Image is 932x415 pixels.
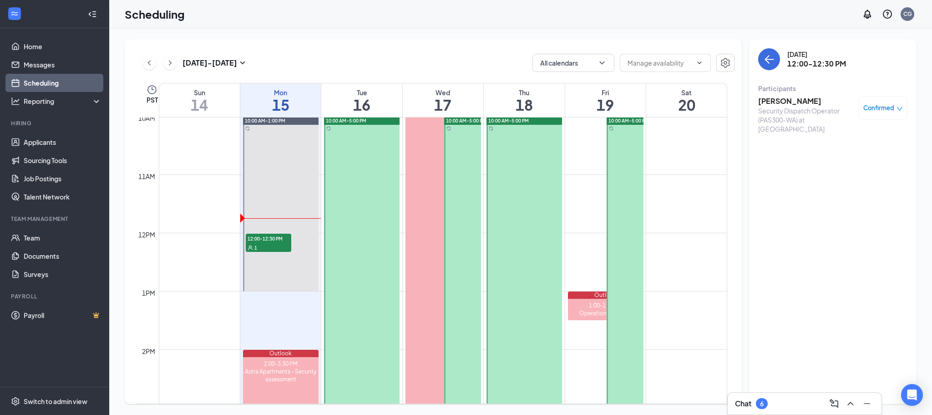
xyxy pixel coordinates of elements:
[163,56,177,70] button: ChevronRight
[488,118,529,124] span: 10:00 AM-5:00 PM
[24,56,101,74] a: Messages
[720,57,731,68] svg: Settings
[897,106,903,112] span: down
[696,59,703,67] svg: ChevronDown
[860,396,874,411] button: Minimize
[24,265,101,283] a: Surveys
[24,74,101,92] a: Scheduling
[246,234,291,243] span: 12:00-12:30 PM
[321,97,402,113] h1: 16
[11,397,20,406] svg: Settings
[145,57,154,68] svg: ChevronLeft
[248,245,253,251] svg: User
[901,384,923,406] div: Open Intercom Messenger
[764,54,775,65] svg: ArrowLeft
[758,48,780,70] button: back-button
[863,103,894,113] span: Confirmed
[24,151,101,169] a: Sourcing Tools
[137,230,157,240] div: 12pm
[11,292,100,300] div: Payroll
[24,229,101,247] a: Team
[760,400,764,408] div: 6
[159,97,240,113] h1: 14
[24,37,101,56] a: Home
[403,97,483,113] h1: 17
[166,57,175,68] svg: ChevronRight
[24,97,102,106] div: Reporting
[646,83,727,117] a: September 20, 2025
[568,302,643,309] div: 1:00-1:30 PM
[843,396,858,411] button: ChevronUp
[240,83,321,117] a: September 15, 2025
[565,97,646,113] h1: 19
[88,10,97,19] svg: Collapse
[243,368,319,383] div: Astra Apartments - Security assessment
[787,59,846,69] h3: 12:00-12:30 PM
[646,97,727,113] h1: 20
[484,83,564,117] a: September 18, 2025
[24,247,101,265] a: Documents
[24,397,87,406] div: Switch to admin view
[24,306,101,324] a: PayrollCrown
[159,88,240,97] div: Sun
[11,97,20,106] svg: Analysis
[735,399,751,409] h3: Chat
[142,56,156,70] button: ChevronLeft
[758,84,907,93] div: Participants
[489,126,493,131] svg: Sync
[484,88,564,97] div: Thu
[182,58,237,68] h3: [DATE] - [DATE]
[565,83,646,117] a: September 19, 2025
[628,58,692,68] input: Manage availability
[758,106,854,133] div: Security Dispatch Operator (PAS300-WA) at [GEOGRAPHIC_DATA]
[254,245,257,251] span: 1
[240,97,321,113] h1: 15
[403,83,483,117] a: September 17, 2025
[845,398,856,409] svg: ChevronUp
[321,88,402,97] div: Tue
[646,88,727,97] div: Sat
[829,398,840,409] svg: ComposeMessage
[903,10,912,18] div: CG
[326,126,331,131] svg: Sync
[565,88,646,97] div: Fri
[245,126,250,131] svg: Sync
[716,54,734,72] button: Settings
[861,398,872,409] svg: Minimize
[125,6,185,22] h1: Scheduling
[140,288,157,298] div: 1pm
[240,88,321,97] div: Mon
[243,360,319,368] div: 2:00-3:30 PM
[568,309,643,317] div: Operations Meeting
[137,171,157,181] div: 11am
[147,84,157,95] svg: Clock
[24,169,101,188] a: Job Postings
[326,118,366,124] span: 10:00 AM-5:00 PM
[11,215,100,223] div: Team Management
[598,58,607,67] svg: ChevronDown
[10,9,19,18] svg: WorkstreamLogo
[24,133,101,151] a: Applicants
[484,97,564,113] h1: 18
[608,118,649,124] span: 10:00 AM-5:00 PM
[446,118,486,124] span: 10:00 AM-5:00 PM
[243,350,319,357] div: Outlook
[237,57,248,68] svg: SmallChevronDown
[11,119,100,127] div: Hiring
[403,88,483,97] div: Wed
[245,118,285,124] span: 10:00 AM-1:00 PM
[787,50,846,59] div: [DATE]
[758,96,854,106] h3: [PERSON_NAME]
[609,126,613,131] svg: Sync
[137,113,157,123] div: 10am
[862,9,873,20] svg: Notifications
[827,396,841,411] button: ComposeMessage
[532,54,614,72] button: All calendarsChevronDown
[882,9,893,20] svg: QuestionInfo
[159,83,240,117] a: September 14, 2025
[568,292,643,299] div: Outlook
[321,83,402,117] a: September 16, 2025
[147,95,158,104] span: PST
[446,126,451,131] svg: Sync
